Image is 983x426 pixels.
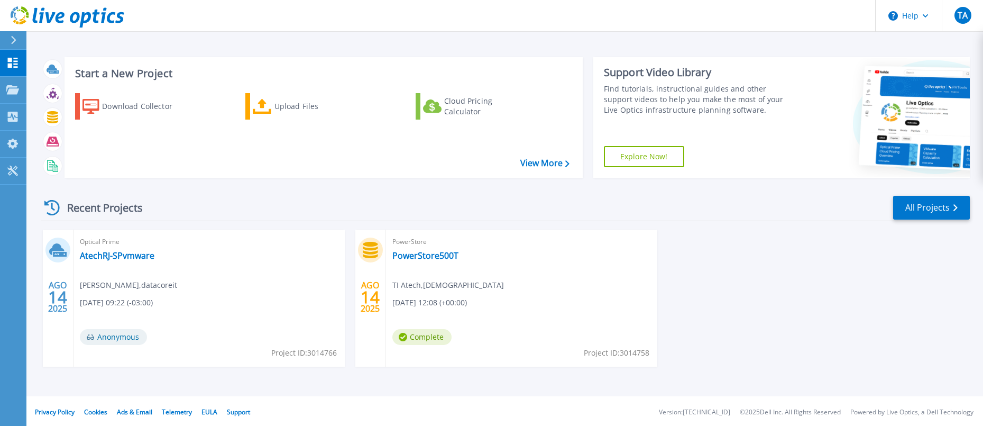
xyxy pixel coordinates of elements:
[361,293,380,302] span: 14
[850,409,973,416] li: Powered by Live Optics, a Dell Technology
[604,66,795,79] div: Support Video Library
[604,84,795,115] div: Find tutorials, instructional guides and other support videos to help you make the most of your L...
[102,96,187,117] div: Download Collector
[84,407,107,416] a: Cookies
[604,146,684,167] a: Explore Now!
[392,279,504,291] span: TI Atech , [DEMOGRAPHIC_DATA]
[201,407,217,416] a: EULA
[117,407,152,416] a: Ads & Email
[274,96,359,117] div: Upload Files
[416,93,534,120] a: Cloud Pricing Calculator
[444,96,529,117] div: Cloud Pricing Calculator
[41,195,157,221] div: Recent Projects
[75,68,569,79] h3: Start a New Project
[392,297,467,309] span: [DATE] 12:08 (+00:00)
[360,278,380,316] div: AGO 2025
[520,158,569,168] a: View More
[48,293,67,302] span: 14
[245,93,363,120] a: Upload Files
[392,250,458,261] a: PowerStore500T
[80,297,153,309] span: [DATE] 09:22 (-03:00)
[392,236,651,248] span: PowerStore
[80,236,338,248] span: Optical Prime
[740,409,841,416] li: © 2025 Dell Inc. All Rights Reserved
[958,11,968,20] span: TA
[584,347,649,359] span: Project ID: 3014758
[227,407,250,416] a: Support
[893,196,970,220] a: All Projects
[80,329,147,345] span: Anonymous
[271,347,337,359] span: Project ID: 3014766
[48,278,68,316] div: AGO 2025
[35,407,75,416] a: Privacy Policy
[659,409,730,416] li: Version: [TECHNICAL_ID]
[80,250,154,261] a: AtechRJ-SPvmware
[162,407,192,416] a: Telemetry
[80,279,177,291] span: [PERSON_NAME] , datacoreit
[392,329,452,345] span: Complete
[75,93,193,120] a: Download Collector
